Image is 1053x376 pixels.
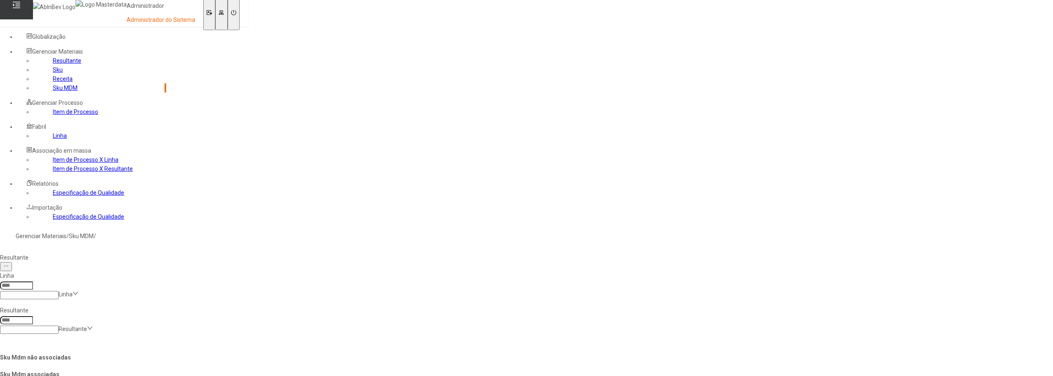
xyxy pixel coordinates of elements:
a: Item de Processo X Linha [53,156,118,163]
p: Administrador [127,2,195,10]
a: Sku MDM [69,233,94,239]
span: Relatórios [32,180,59,187]
a: Linha [53,132,67,139]
span: Associação em massa [32,147,91,154]
p: Administrador do Sistema [127,16,195,24]
a: Especificação de Qualidade [53,213,124,220]
span: Importação [32,204,62,211]
a: Sku MDM [53,85,78,91]
a: Especificação de Qualidade [53,189,124,196]
span: Gerenciar Materiais [32,48,83,55]
nz-select-placeholder: Linha [59,291,73,298]
a: Gerenciar Materiais [16,233,66,239]
a: Item de Processo X Resultante [53,166,133,172]
a: Item de Processo [53,109,98,115]
nz-breadcrumb-separator: / [94,233,96,239]
a: Resultante [53,57,81,64]
img: AbInBev Logo [33,2,75,12]
nz-breadcrumb-separator: / [66,233,69,239]
a: Sku [53,66,63,73]
span: Gerenciar Processo [32,99,83,106]
span: Fabril [32,123,46,130]
nz-select-placeholder: Resultante [59,326,87,332]
a: Receita [53,76,73,82]
span: Globalização [32,33,66,40]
